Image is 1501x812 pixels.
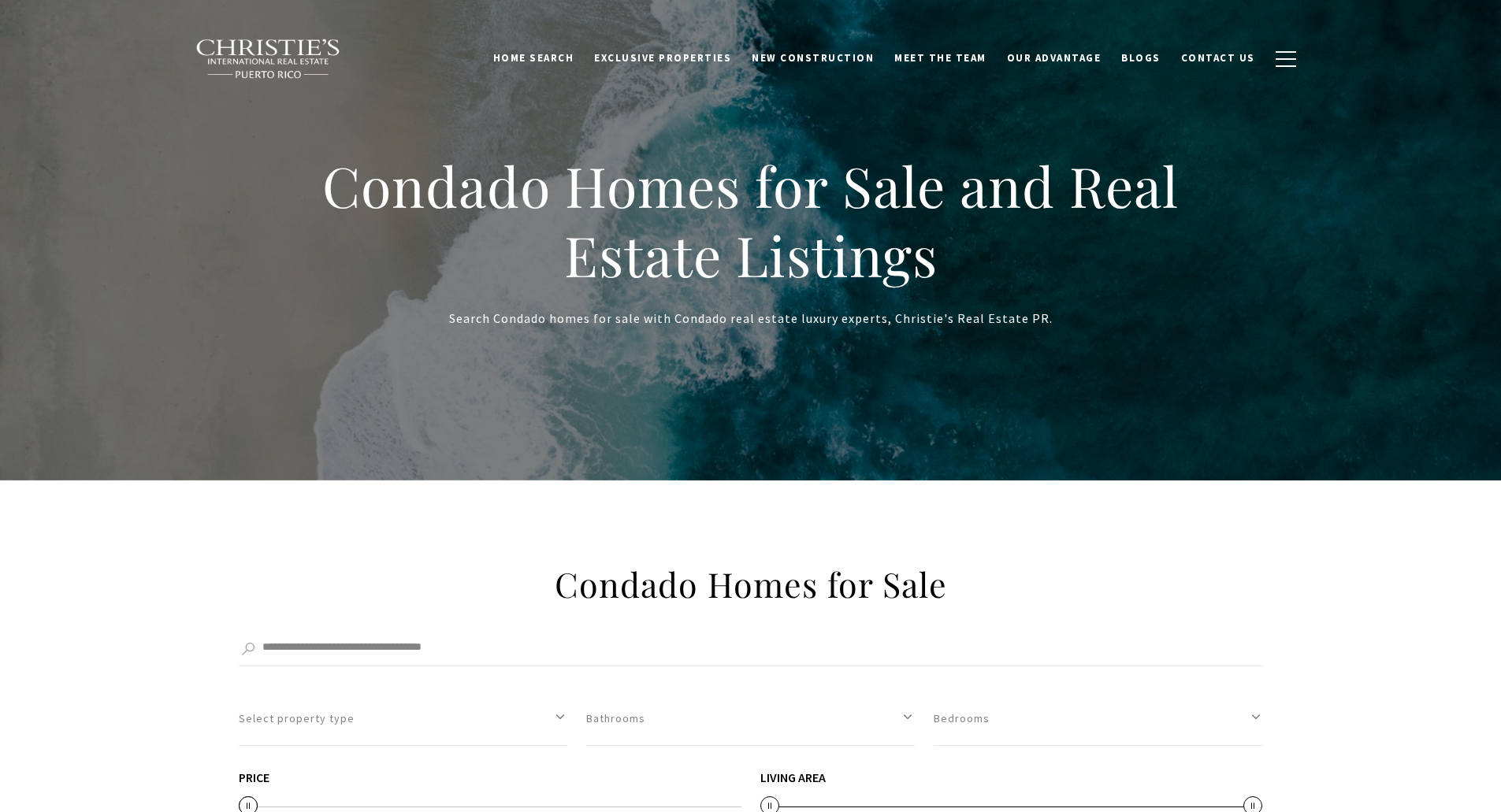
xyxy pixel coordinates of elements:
span: Exclusive Properties [594,51,731,65]
button: Bedrooms [934,691,1262,746]
a: Exclusive Properties [584,43,741,73]
a: New Construction [741,43,884,73]
span: Our Advantage [1007,51,1102,65]
span: Search Condado homes for sale with Condado real estate luxury experts, Christie's Real Estate PR. [449,310,1053,326]
span: New Construction [752,51,874,65]
button: Bathrooms [586,691,915,746]
span: Condado Homes for Sale and Real Estate Listings [322,148,1179,291]
a: Blogs [1111,43,1171,73]
span: Contact Us [1181,51,1255,65]
h2: Condado Homes for Sale [412,562,1090,606]
a: Our Advantage [997,43,1112,73]
img: Christie's International Real Estate black text logo [195,39,342,80]
a: Home Search [483,43,585,73]
span: Blogs [1121,51,1161,65]
a: Meet the Team [884,43,997,73]
button: Select property type [239,691,567,746]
